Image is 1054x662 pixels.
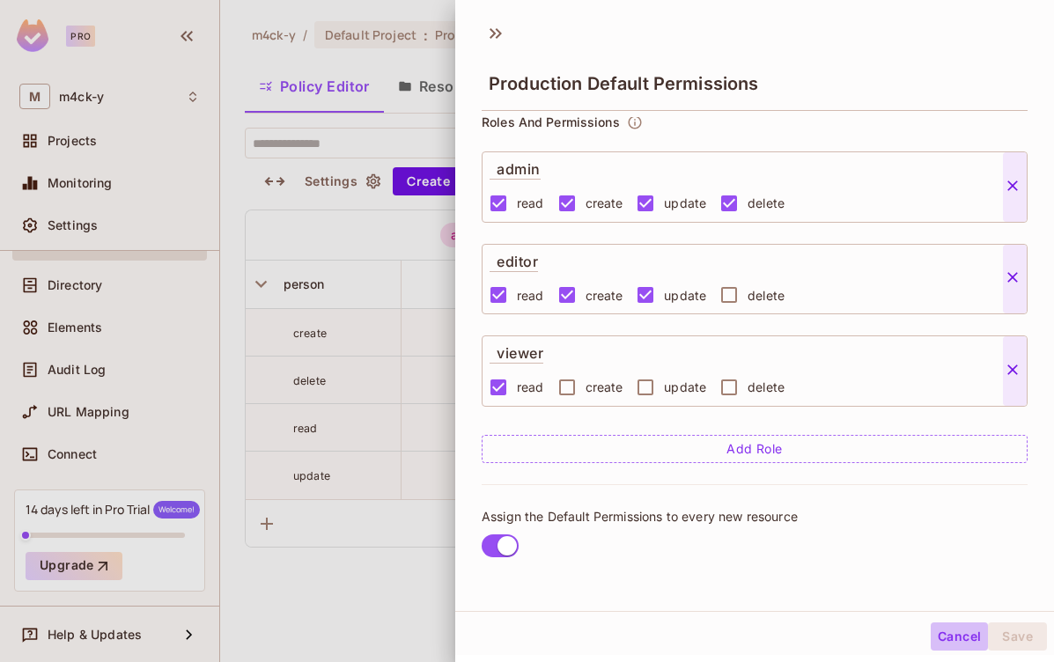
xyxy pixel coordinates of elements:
span: read [517,195,544,211]
button: Save [988,622,1047,651]
span: read [517,379,544,395]
span: create [586,195,623,211]
span: read [517,287,544,304]
span: update [664,379,706,395]
button: Cancel [931,622,988,651]
span: delete [748,287,785,304]
p: editor [490,245,538,272]
span: create [586,287,623,304]
span: Production Default Permissions [489,73,759,94]
span: create [586,379,623,395]
span: update [664,195,706,211]
p: Roles And Permissions [482,115,620,129]
span: delete [748,379,785,395]
span: update [664,287,706,304]
p: viewer [490,336,543,364]
span: delete [748,195,785,211]
p: admin [490,152,541,180]
span: Assign the Default Permissions to every new resource [482,509,798,525]
button: Add Role [482,435,1028,463]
